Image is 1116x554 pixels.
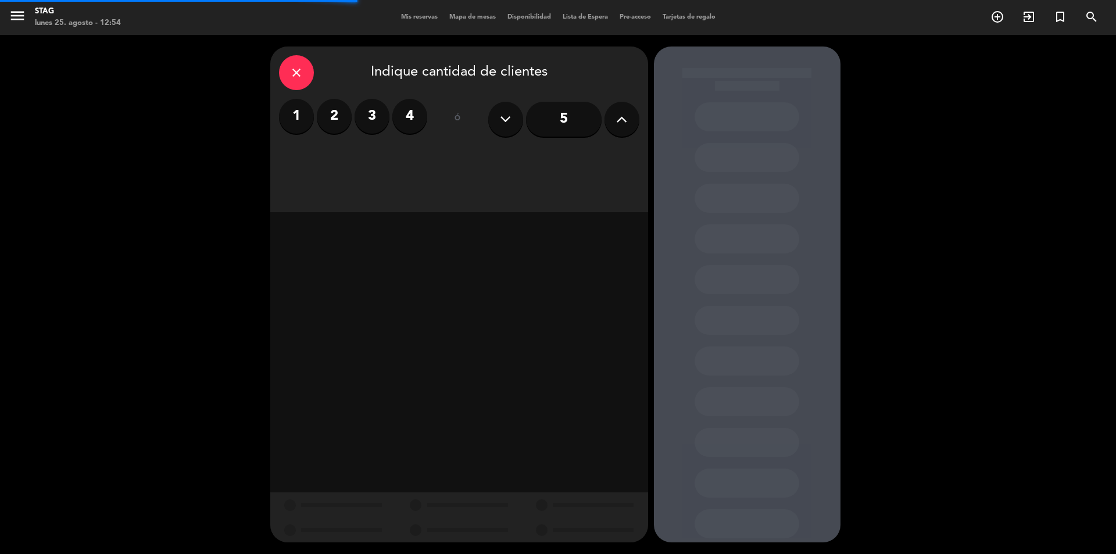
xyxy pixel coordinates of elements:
i: add_circle_outline [990,10,1004,24]
i: close [289,66,303,80]
label: 1 [279,99,314,134]
label: 3 [355,99,389,134]
span: Disponibilidad [502,14,557,20]
span: Lista de Espera [557,14,614,20]
label: 2 [317,99,352,134]
div: STAG [35,6,121,17]
span: Tarjetas de regalo [657,14,721,20]
button: menu [9,7,26,28]
span: Pre-acceso [614,14,657,20]
i: exit_to_app [1022,10,1036,24]
div: ó [439,99,477,140]
i: search [1085,10,1099,24]
div: Indique cantidad de clientes [279,55,639,90]
div: lunes 25. agosto - 12:54 [35,17,121,29]
span: Mapa de mesas [443,14,502,20]
span: Mis reservas [395,14,443,20]
label: 4 [392,99,427,134]
i: turned_in_not [1053,10,1067,24]
i: menu [9,7,26,24]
